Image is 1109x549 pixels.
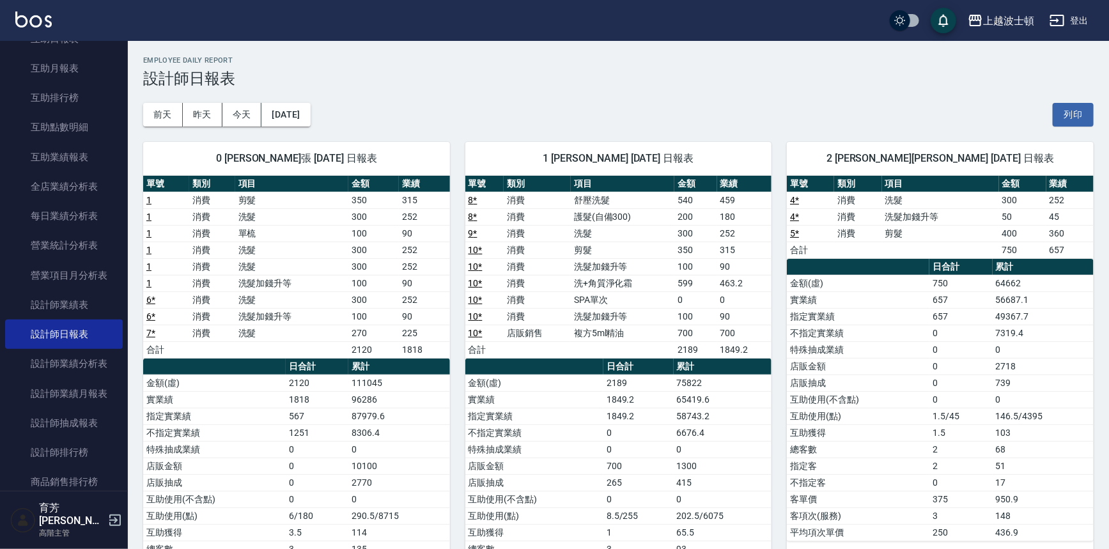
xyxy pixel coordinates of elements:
[571,275,674,291] td: 洗+角質淨化霜
[348,275,399,291] td: 100
[159,152,435,165] span: 0 [PERSON_NAME]張 [DATE] 日報表
[603,424,674,441] td: 0
[1044,9,1094,33] button: 登出
[222,103,262,127] button: 今天
[504,242,571,258] td: 消費
[5,438,123,467] a: 設計師排行榜
[399,308,449,325] td: 90
[465,176,504,192] th: 單號
[571,325,674,341] td: 複方5ml精油
[235,275,349,291] td: 洗髮加錢升等
[504,192,571,208] td: 消費
[674,176,717,192] th: 金額
[235,176,349,192] th: 項目
[286,507,348,524] td: 6/180
[5,231,123,260] a: 營業統計分析表
[787,176,834,192] th: 單號
[235,291,349,308] td: 洗髮
[465,391,603,408] td: 實業績
[189,225,235,242] td: 消費
[504,258,571,275] td: 消費
[787,242,834,258] td: 合計
[787,259,1094,541] table: a dense table
[504,291,571,308] td: 消費
[189,258,235,275] td: 消費
[571,258,674,275] td: 洗髮加錢升等
[39,527,104,539] p: 高階主管
[235,225,349,242] td: 單梳
[235,192,349,208] td: 剪髮
[286,408,348,424] td: 567
[143,524,286,541] td: 互助獲得
[183,103,222,127] button: 昨天
[5,379,123,408] a: 設計師業績月報表
[787,458,929,474] td: 指定客
[5,467,123,497] a: 商品銷售排行榜
[146,228,151,238] a: 1
[717,291,772,308] td: 0
[348,359,449,375] th: 累計
[348,491,449,507] td: 0
[1046,176,1094,192] th: 業績
[834,208,881,225] td: 消費
[787,176,1094,259] table: a dense table
[717,308,772,325] td: 90
[674,258,717,275] td: 100
[143,375,286,391] td: 金額(虛)
[929,507,992,524] td: 3
[504,225,571,242] td: 消費
[993,375,1094,391] td: 739
[787,275,929,291] td: 金額(虛)
[717,192,772,208] td: 459
[143,103,183,127] button: 前天
[963,8,1039,34] button: 上越波士頓
[929,524,992,541] td: 250
[143,424,286,441] td: 不指定實業績
[571,176,674,192] th: 項目
[571,242,674,258] td: 剪髮
[189,176,235,192] th: 類別
[603,408,674,424] td: 1849.2
[143,56,1094,65] h2: Employee Daily Report
[504,325,571,341] td: 店販銷售
[717,208,772,225] td: 180
[286,441,348,458] td: 0
[999,208,1046,225] td: 50
[993,391,1094,408] td: 0
[674,308,717,325] td: 100
[787,391,929,408] td: 互助使用(不含點)
[399,242,449,258] td: 252
[882,208,999,225] td: 洗髮加錢升等
[146,212,151,222] a: 1
[603,441,674,458] td: 0
[5,290,123,320] a: 設計師業績表
[802,152,1078,165] span: 2 [PERSON_NAME][PERSON_NAME] [DATE] 日報表
[504,275,571,291] td: 消費
[10,507,36,533] img: Person
[931,8,956,33] button: save
[261,103,310,127] button: [DATE]
[999,192,1046,208] td: 300
[983,13,1034,29] div: 上越波士頓
[1046,242,1094,258] td: 657
[5,83,123,112] a: 互助排行榜
[674,291,717,308] td: 0
[834,225,881,242] td: 消費
[286,458,348,474] td: 0
[717,242,772,258] td: 315
[1046,192,1094,208] td: 252
[465,507,603,524] td: 互助使用(點)
[143,491,286,507] td: 互助使用(不含點)
[189,192,235,208] td: 消費
[674,325,717,341] td: 700
[603,507,674,524] td: 8.5/255
[348,258,399,275] td: 300
[674,491,772,507] td: 0
[999,242,1046,258] td: 750
[929,474,992,491] td: 0
[993,275,1094,291] td: 64662
[39,502,104,527] h5: 育芳[PERSON_NAME]
[717,325,772,341] td: 700
[603,375,674,391] td: 2189
[504,176,571,192] th: 類別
